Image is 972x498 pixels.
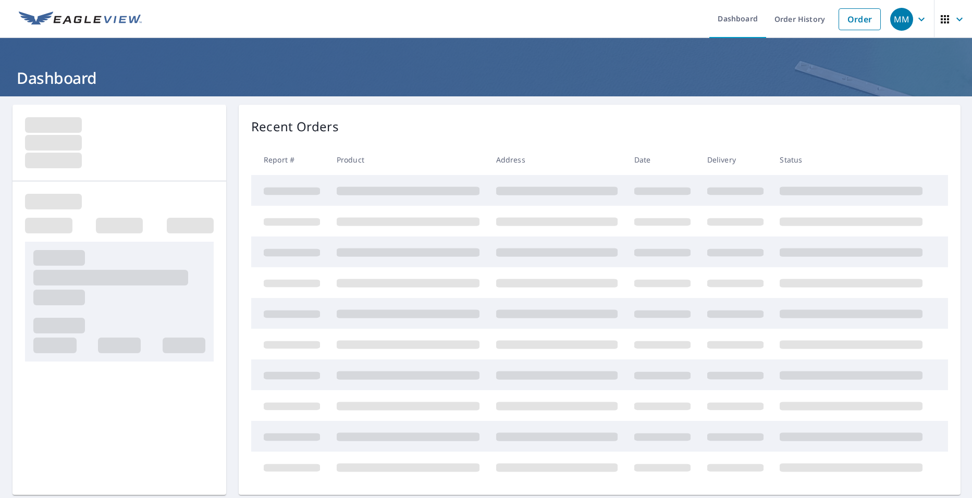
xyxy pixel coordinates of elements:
th: Delivery [699,144,772,175]
th: Address [488,144,626,175]
h1: Dashboard [13,67,959,89]
img: EV Logo [19,11,142,27]
a: Order [839,8,881,30]
th: Product [328,144,488,175]
p: Recent Orders [251,117,339,136]
th: Date [626,144,699,175]
th: Report # [251,144,328,175]
div: MM [890,8,913,31]
th: Status [771,144,931,175]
